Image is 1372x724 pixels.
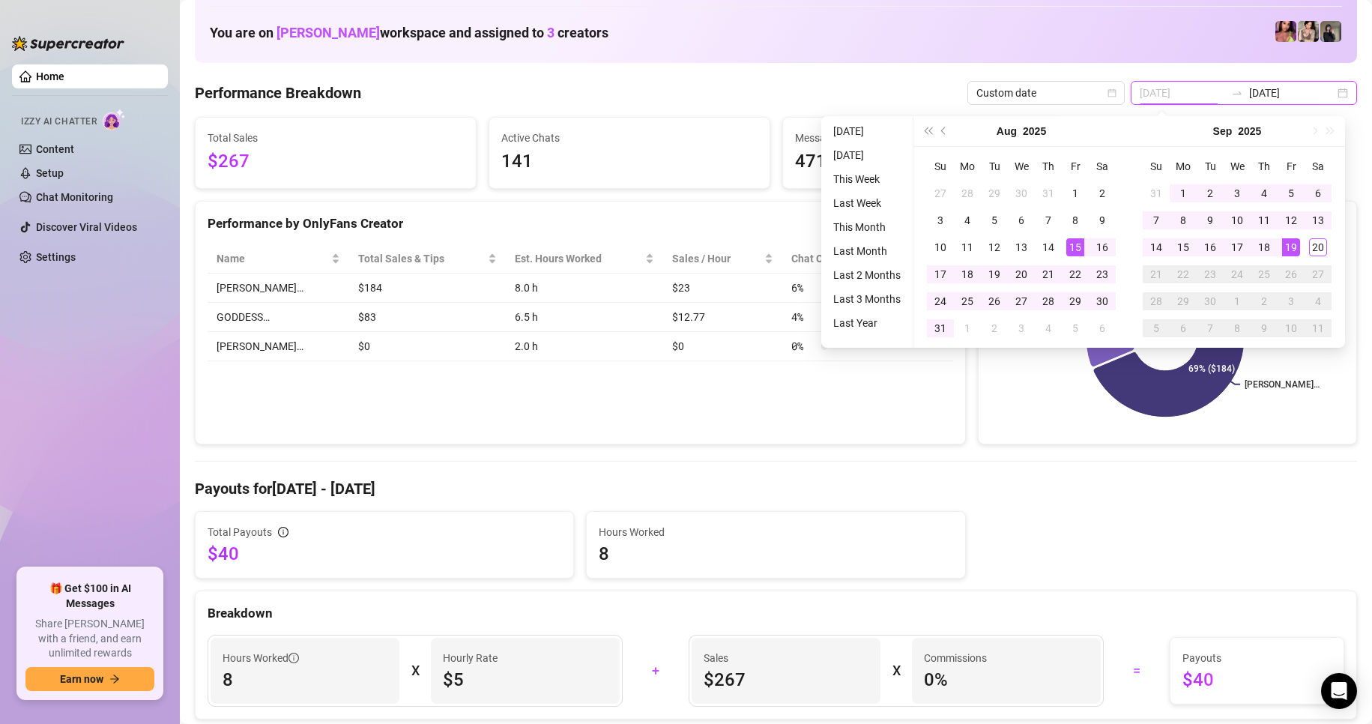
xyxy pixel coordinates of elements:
[663,332,782,361] td: $0
[1249,85,1335,101] input: End date
[1093,238,1111,256] div: 16
[1174,211,1192,229] div: 8
[954,153,981,180] th: Mo
[1320,21,1341,42] img: Anna
[827,242,907,260] li: Last Month
[1197,234,1224,261] td: 2025-09-16
[36,143,74,155] a: Content
[1251,288,1278,315] td: 2025-10-02
[1008,180,1035,207] td: 2025-07-30
[958,211,976,229] div: 4
[985,319,1003,337] div: 2
[349,303,506,332] td: $83
[1321,673,1357,709] div: Open Intercom Messenger
[1062,207,1089,234] td: 2025-08-08
[981,207,1008,234] td: 2025-08-05
[958,184,976,202] div: 28
[1093,211,1111,229] div: 9
[1113,659,1161,683] div: =
[12,36,124,51] img: logo-BBDzfeDw.svg
[1008,315,1035,342] td: 2025-09-03
[1201,319,1219,337] div: 7
[36,221,137,233] a: Discover Viral Videos
[1305,153,1332,180] th: Sa
[1255,292,1273,310] div: 2
[109,674,120,684] span: arrow-right
[1245,379,1320,390] text: [PERSON_NAME]…
[1201,238,1219,256] div: 16
[208,303,349,332] td: GODDESS…
[208,274,349,303] td: [PERSON_NAME]…
[827,290,907,308] li: Last 3 Months
[1305,207,1332,234] td: 2025-09-13
[1309,292,1327,310] div: 4
[958,238,976,256] div: 11
[278,527,288,537] span: info-circle
[931,211,949,229] div: 3
[223,650,299,666] span: Hours Worked
[795,130,1051,146] span: Messages Sent
[1197,207,1224,234] td: 2025-09-09
[1251,207,1278,234] td: 2025-09-11
[1305,288,1332,315] td: 2025-10-04
[506,274,663,303] td: 8.0 h
[1066,292,1084,310] div: 29
[411,659,419,683] div: X
[599,542,952,566] span: 8
[1228,319,1246,337] div: 8
[1278,153,1305,180] th: Fr
[1255,238,1273,256] div: 18
[1224,288,1251,315] td: 2025-10-01
[1170,288,1197,315] td: 2025-09-29
[1282,238,1300,256] div: 19
[1062,234,1089,261] td: 2025-08-15
[827,146,907,164] li: [DATE]
[515,250,642,267] div: Est. Hours Worked
[1039,292,1057,310] div: 28
[208,214,953,234] div: Performance by OnlyFans Creator
[358,250,485,267] span: Total Sales & Tips
[1228,265,1246,283] div: 24
[1035,180,1062,207] td: 2025-07-31
[1008,261,1035,288] td: 2025-08-20
[927,180,954,207] td: 2025-07-27
[1224,207,1251,234] td: 2025-09-10
[1278,234,1305,261] td: 2025-09-19
[827,218,907,236] li: This Month
[1062,153,1089,180] th: Fr
[931,184,949,202] div: 27
[1066,319,1084,337] div: 5
[25,617,154,661] span: Share [PERSON_NAME] with a friend, and earn unlimited rewards
[791,309,815,325] span: 4 %
[1201,211,1219,229] div: 9
[1062,261,1089,288] td: 2025-08-22
[1305,261,1332,288] td: 2025-09-27
[1147,319,1165,337] div: 5
[954,288,981,315] td: 2025-08-25
[1008,207,1035,234] td: 2025-08-06
[1309,211,1327,229] div: 13
[1182,668,1332,692] span: $40
[827,170,907,188] li: This Week
[1035,288,1062,315] td: 2025-08-28
[1147,184,1165,202] div: 31
[1143,288,1170,315] td: 2025-09-28
[827,122,907,140] li: [DATE]
[1278,180,1305,207] td: 2025-09-05
[1278,315,1305,342] td: 2025-10-10
[208,524,272,540] span: Total Payouts
[1089,153,1116,180] th: Sa
[958,265,976,283] div: 18
[288,653,299,663] span: info-circle
[827,194,907,212] li: Last Week
[25,667,154,691] button: Earn nowarrow-right
[1089,261,1116,288] td: 2025-08-23
[795,148,1051,176] span: 471
[1147,211,1165,229] div: 7
[927,288,954,315] td: 2025-08-24
[1012,184,1030,202] div: 30
[672,250,761,267] span: Sales / Hour
[1201,184,1219,202] div: 2
[1197,180,1224,207] td: 2025-09-02
[1039,184,1057,202] div: 31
